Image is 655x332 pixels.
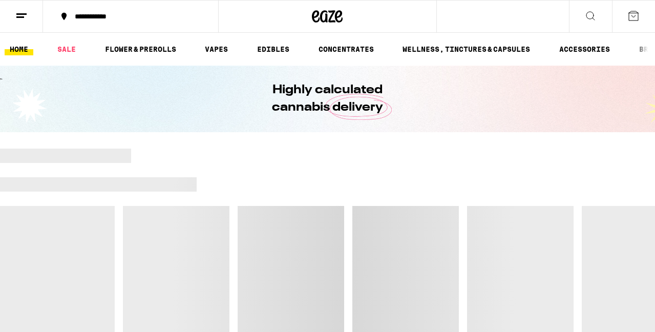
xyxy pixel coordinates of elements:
h1: Highly calculated cannabis delivery [243,81,412,116]
a: EDIBLES [252,43,294,55]
a: WELLNESS, TINCTURES & CAPSULES [397,43,535,55]
a: FLOWER & PREROLLS [100,43,181,55]
a: CONCENTRATES [313,43,379,55]
a: ACCESSORIES [554,43,615,55]
a: VAPES [200,43,233,55]
a: HOME [5,43,33,55]
a: SALE [52,43,81,55]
